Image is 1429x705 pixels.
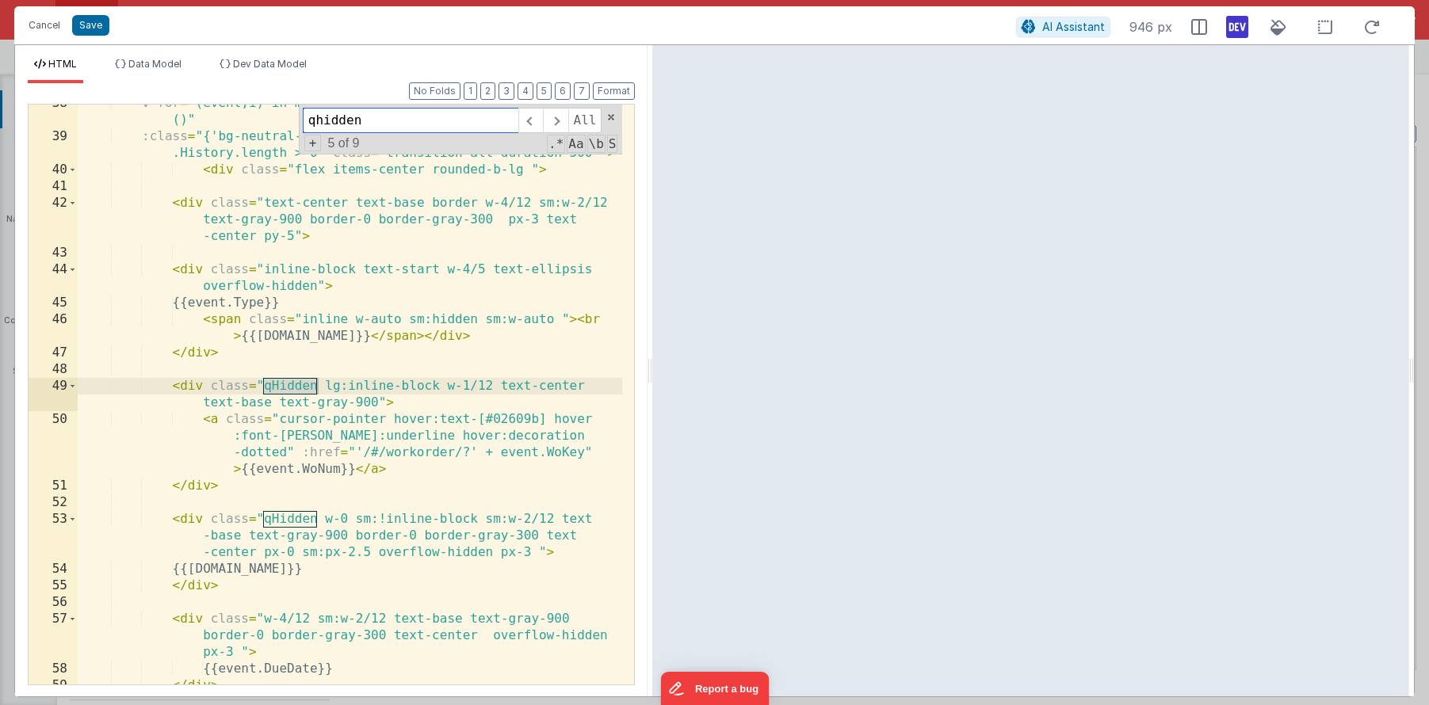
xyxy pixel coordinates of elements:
[29,311,78,345] div: 46
[499,82,514,100] button: 3
[29,245,78,261] div: 43
[480,82,495,100] button: 2
[409,82,460,100] button: No Folds
[29,577,78,594] div: 55
[29,295,78,311] div: 45
[321,136,365,151] span: 5 of 9
[593,82,635,100] button: Format
[1016,17,1110,37] button: AI Assistant
[29,345,78,361] div: 47
[587,135,606,153] span: Whole Word Search
[464,82,477,100] button: 1
[537,82,552,100] button: 5
[29,361,78,378] div: 48
[29,494,78,511] div: 52
[233,58,307,70] span: Dev Data Model
[574,82,590,100] button: 7
[303,108,518,133] input: Search for
[29,261,78,295] div: 44
[29,411,78,478] div: 50
[567,135,585,153] span: CaseSensitive Search
[29,195,78,245] div: 42
[29,677,78,694] div: 59
[518,82,533,100] button: 4
[607,135,618,153] span: Search In Selection
[568,108,602,133] span: Alt-Enter
[29,661,78,677] div: 58
[1042,20,1105,33] span: AI Assistant
[555,82,571,100] button: 6
[29,511,78,561] div: 53
[29,478,78,494] div: 51
[660,672,769,705] iframe: Marker.io feedback button
[304,135,322,151] span: Toggel Replace mode
[547,135,565,153] span: RegExp Search
[48,58,77,70] span: HTML
[21,14,68,36] button: Cancel
[29,95,78,128] div: 38
[29,162,78,178] div: 40
[29,594,78,611] div: 56
[1129,17,1172,36] span: 946 px
[29,178,78,195] div: 41
[29,611,78,661] div: 57
[29,561,78,577] div: 54
[128,58,181,70] span: Data Model
[29,378,78,411] div: 49
[72,15,109,36] button: Save
[29,128,78,162] div: 39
